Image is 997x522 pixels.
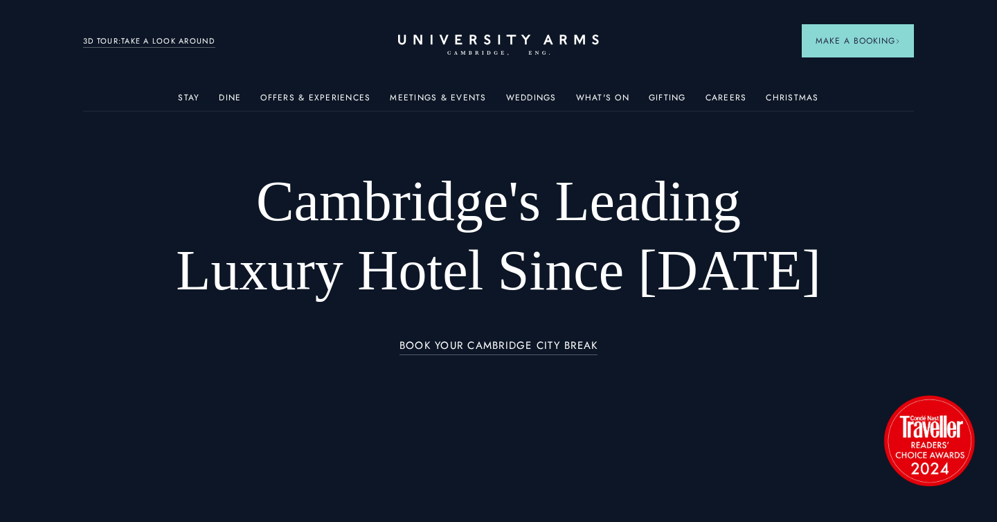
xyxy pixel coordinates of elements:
a: Careers [706,93,747,111]
a: Stay [178,93,199,111]
button: Make a BookingArrow icon [802,24,914,57]
a: 3D TOUR:TAKE A LOOK AROUND [83,35,215,48]
a: BOOK YOUR CAMBRIDGE CITY BREAK [399,340,598,356]
a: Weddings [506,93,557,111]
a: Dine [219,93,241,111]
img: Arrow icon [895,39,900,44]
a: What's On [576,93,629,111]
a: Meetings & Events [390,93,486,111]
img: image-2524eff8f0c5d55edbf694693304c4387916dea5-1501x1501-png [877,388,981,492]
span: Make a Booking [816,35,900,47]
h1: Cambridge's Leading Luxury Hotel Since [DATE] [166,167,831,305]
a: Home [398,35,599,56]
a: Christmas [766,93,818,111]
a: Gifting [649,93,686,111]
a: Offers & Experiences [260,93,370,111]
